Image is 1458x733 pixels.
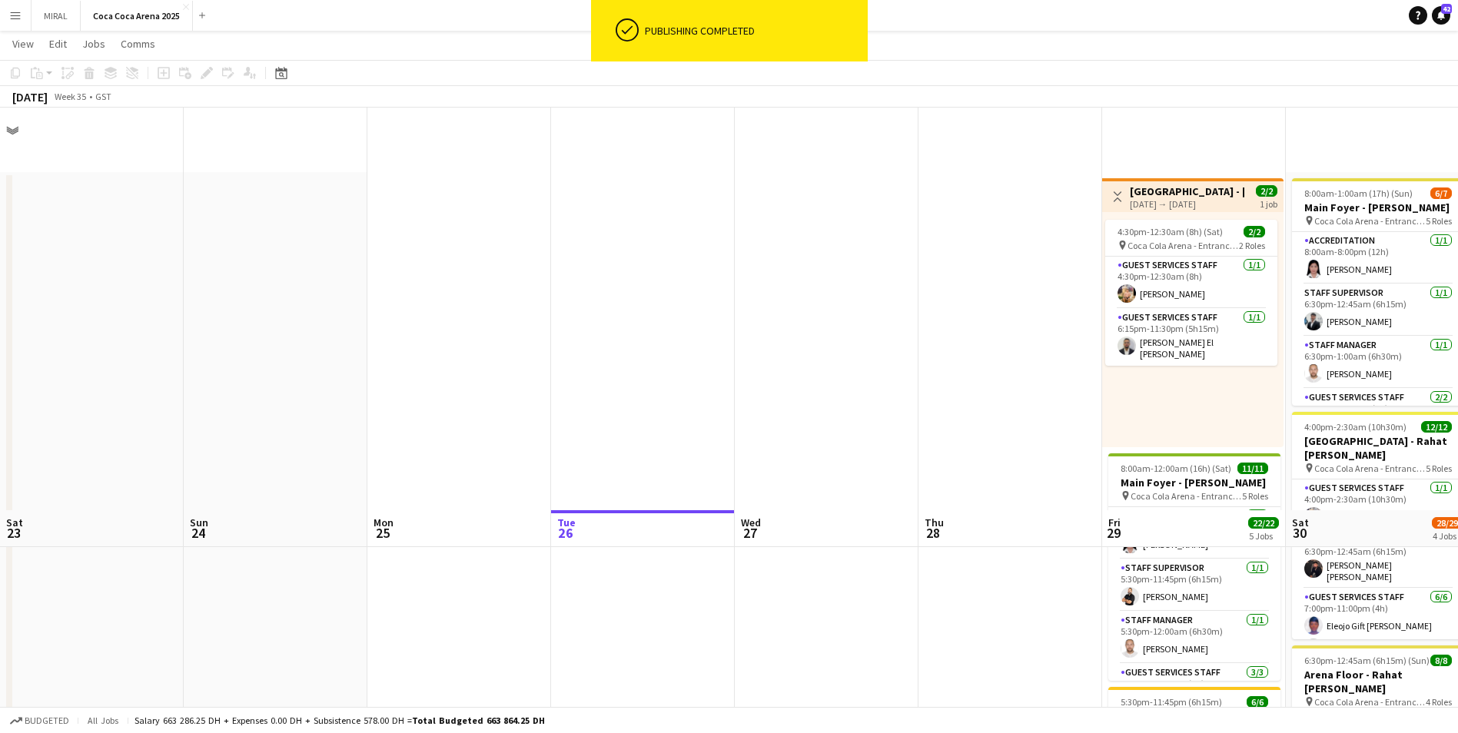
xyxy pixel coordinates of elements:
[1426,696,1452,708] span: 4 Roles
[51,91,89,102] span: Week 35
[1304,421,1421,433] span: 4:00pm-2:30am (10h30m) (Sun)
[1314,463,1426,474] span: Coca Cola Arena - Entrance F
[1128,240,1239,251] span: Coca Cola Arena - Entrance F
[1242,490,1268,502] span: 5 Roles
[1108,612,1280,664] app-card-role: Staff Manager1/15:30pm-12:00am (6h30m)[PERSON_NAME]
[1260,197,1277,210] div: 1 job
[115,34,161,54] a: Comms
[925,516,944,529] span: Thu
[1108,476,1280,489] h3: Main Foyer - [PERSON_NAME]
[32,1,81,31] button: MIRAL
[922,524,944,542] span: 28
[1130,198,1244,210] div: [DATE] → [DATE]
[4,524,23,542] span: 23
[6,34,40,54] a: View
[1304,187,1413,199] span: 8:00am-1:00am (17h) (Sun)
[1108,507,1280,559] app-card-role: Accreditation1/18:00am-8:00pm (12h)[PERSON_NAME]
[121,37,155,51] span: Comms
[1105,220,1277,366] app-job-card: 4:30pm-12:30am (8h) (Sat)2/2 Coca Cola Arena - Entrance F2 RolesGuest Services Staff1/14:30pm-12:...
[1237,463,1268,474] span: 11/11
[1244,226,1265,237] span: 2/2
[1105,309,1277,366] app-card-role: Guest Services Staff1/16:15pm-11:30pm (5h15m)[PERSON_NAME] El [PERSON_NAME]
[557,516,576,529] span: Tue
[135,715,545,726] div: Salary 663 286.25 DH + Expenses 0.00 DH + Subsistence 578.00 DH =
[739,524,761,542] span: 27
[555,524,576,542] span: 26
[95,91,111,102] div: GST
[1314,696,1426,708] span: Coca Cola Arena - Entrance F
[76,34,111,54] a: Jobs
[741,516,761,529] span: Wed
[43,34,73,54] a: Edit
[1121,463,1231,474] span: 8:00am-12:00am (16h) (Sat)
[412,715,545,726] span: Total Budgeted 663 864.25 DH
[1430,655,1452,666] span: 8/8
[1248,517,1279,529] span: 22/22
[82,37,105,51] span: Jobs
[1118,226,1223,237] span: 4:30pm-12:30am (8h) (Sat)
[1256,185,1277,197] span: 2/2
[25,715,69,726] span: Budgeted
[6,516,23,529] span: Sat
[1247,696,1268,708] span: 6/6
[1292,516,1309,529] span: Sat
[1106,524,1121,542] span: 29
[1290,524,1309,542] span: 30
[1426,463,1452,474] span: 5 Roles
[1131,490,1242,502] span: Coca Cola Arena - Entrance F
[645,24,862,38] div: Publishing completed
[1432,6,1450,25] a: 42
[8,712,71,729] button: Budgeted
[374,516,394,529] span: Mon
[1314,215,1426,227] span: Coca Cola Arena - Entrance F
[1304,655,1430,666] span: 6:30pm-12:45am (6h15m) (Sun)
[1430,187,1452,199] span: 6/7
[49,37,67,51] span: Edit
[190,516,208,529] span: Sun
[81,1,193,31] button: Coca Coca Arena 2025
[1130,184,1244,198] h3: [GEOGRAPHIC_DATA] - [PERSON_NAME]
[1239,240,1265,251] span: 2 Roles
[188,524,208,542] span: 24
[1249,530,1278,542] div: 5 Jobs
[371,524,394,542] span: 25
[12,89,48,104] div: [DATE]
[1426,215,1452,227] span: 5 Roles
[1121,696,1222,708] span: 5:30pm-11:45pm (6h15m)
[1105,257,1277,309] app-card-role: Guest Services Staff1/14:30pm-12:30am (8h)[PERSON_NAME]
[1108,453,1280,681] app-job-card: 8:00am-12:00am (16h) (Sat)11/11Main Foyer - [PERSON_NAME] Coca Cola Arena - Entrance F5 RolesAccr...
[1108,516,1121,529] span: Fri
[1421,421,1452,433] span: 12/12
[85,715,121,726] span: All jobs
[12,37,34,51] span: View
[1108,559,1280,612] app-card-role: Staff Supervisor1/15:30pm-11:45pm (6h15m)[PERSON_NAME]
[1441,4,1452,14] span: 42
